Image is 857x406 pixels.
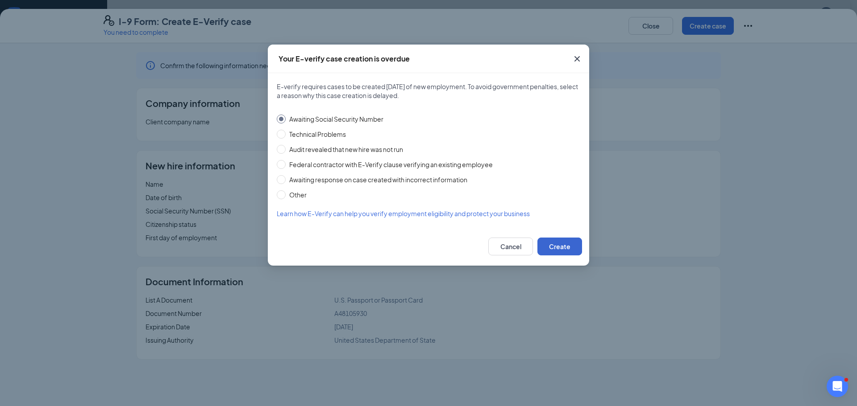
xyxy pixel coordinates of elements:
[277,209,580,218] a: Learn how E-Verify can help you verify employment eligibility and protect your business
[827,376,848,397] iframe: Intercom live chat
[286,175,471,185] span: Awaiting response on case created with incorrect information
[286,190,310,200] span: Other
[277,82,580,100] span: E-verify requires cases to be created [DATE] of new employment. To avoid government penalties, se...
[537,238,582,255] button: Create
[286,144,407,154] span: Audit revealed that new hire was not run
[286,114,387,124] span: Awaiting Social Security Number
[277,209,530,217] span: Learn how E-Verify can help you verify employment eligibility and protect your business
[572,53,582,64] svg: Cross
[286,160,496,169] span: Federal contractor with E-Verify clause verifying an existing employee
[286,129,349,139] span: Technical Problems
[565,45,589,73] button: Close
[279,54,410,64] div: Your E-verify case creation is overdue
[488,238,533,255] button: Cancel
